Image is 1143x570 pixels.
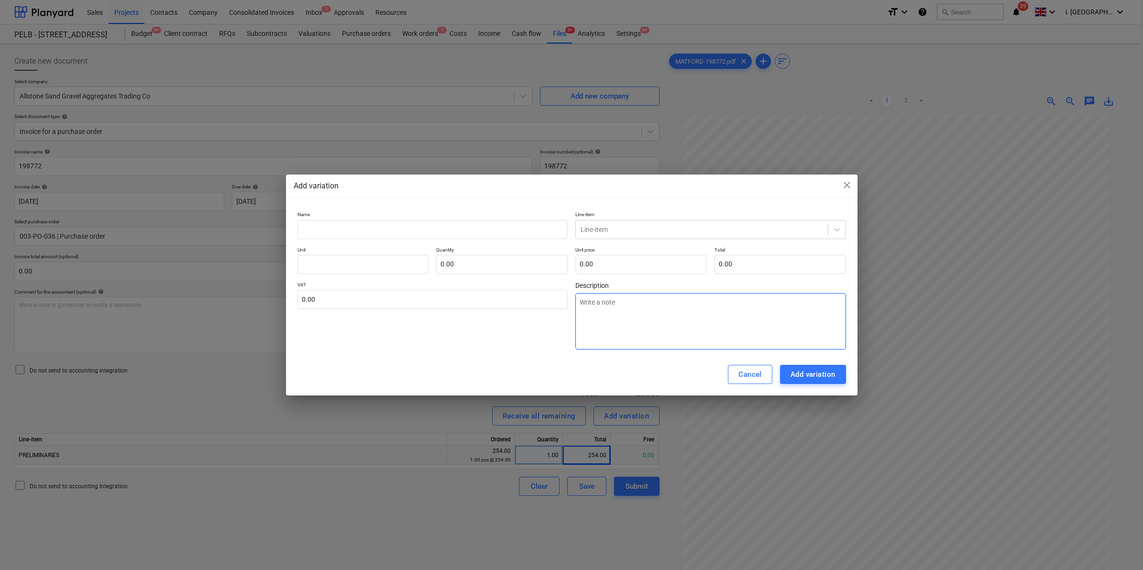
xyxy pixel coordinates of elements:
[297,247,429,255] p: Unit
[1095,524,1143,570] iframe: Chat Widget
[791,368,835,381] div: Add variation
[436,247,568,255] p: Quantity
[294,180,850,192] div: Add variation
[297,282,568,290] p: VAT
[738,368,762,381] div: Cancel
[297,211,568,219] p: Name
[575,211,846,219] p: Line-item
[841,179,853,191] span: close
[575,247,707,255] p: Unit price
[841,179,853,194] div: close
[728,365,772,384] button: Cancel
[780,365,846,384] button: Add variation
[575,282,846,289] span: Description
[714,247,846,255] p: Total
